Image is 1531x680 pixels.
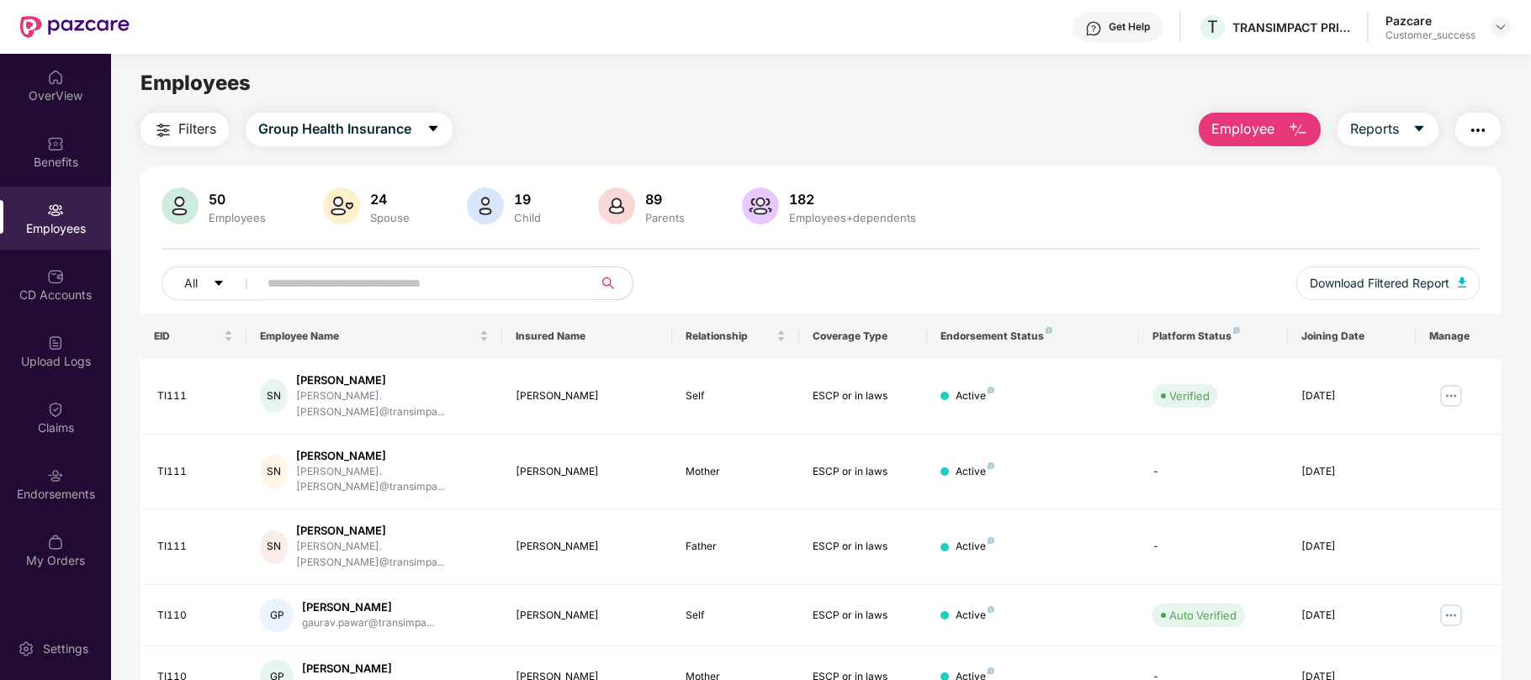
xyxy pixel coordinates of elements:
th: Manage [1416,314,1501,359]
div: ESCP or in laws [813,608,914,624]
div: Mother [686,464,787,480]
img: svg+xml;base64,PHN2ZyB4bWxucz0iaHR0cDovL3d3dy53My5vcmcvMjAwMC9zdmciIHdpZHRoPSI4IiBoZWlnaHQ9IjgiIH... [988,537,994,544]
img: svg+xml;base64,PHN2ZyB4bWxucz0iaHR0cDovL3d3dy53My5vcmcvMjAwMC9zdmciIHhtbG5zOnhsaW5rPSJodHRwOi8vd3... [467,187,504,224]
span: Employee Name [260,329,475,343]
th: Insured Name [502,314,672,359]
img: svg+xml;base64,PHN2ZyB4bWxucz0iaHR0cDovL3d3dy53My5vcmcvMjAwMC9zdmciIHdpZHRoPSI4IiBoZWlnaHQ9IjgiIH... [988,387,994,393]
img: svg+xml;base64,PHN2ZyBpZD0iQmVuZWZpdHMiIHhtbG5zPSJodHRwOi8vd3d3LnczLm9yZy8yMDAwL3N2ZyIgd2lkdGg9Ij... [47,135,64,152]
th: Coverage Type [799,314,927,359]
div: Active [956,388,994,404]
span: Employees [140,71,251,95]
div: Employees [205,211,269,224]
span: All [184,274,198,293]
div: TI110 [157,608,233,624]
div: Self [686,388,787,404]
div: [PERSON_NAME].[PERSON_NAME]@transimpa... [296,464,488,496]
td: - [1139,435,1288,510]
span: search [591,277,624,290]
div: GP [260,598,294,632]
div: Father [686,539,787,555]
div: ESCP or in laws [813,539,914,555]
img: svg+xml;base64,PHN2ZyB4bWxucz0iaHR0cDovL3d3dy53My5vcmcvMjAwMC9zdmciIHhtbG5zOnhsaW5rPSJodHRwOi8vd3... [1288,120,1308,140]
div: Active [956,539,994,555]
div: ESCP or in laws [813,388,914,404]
div: SN [260,455,288,488]
div: Customer_success [1385,29,1475,42]
span: Relationship [686,329,774,343]
img: New Pazcare Logo [20,16,130,38]
div: 19 [511,191,544,208]
img: svg+xml;base64,PHN2ZyB4bWxucz0iaHR0cDovL3d3dy53My5vcmcvMjAwMC9zdmciIHdpZHRoPSI4IiBoZWlnaHQ9IjgiIH... [988,606,994,613]
span: caret-down [213,277,225,291]
div: TI111 [157,539,233,555]
span: EID [154,329,220,343]
span: Reports [1350,119,1399,140]
div: [PERSON_NAME] [516,608,659,624]
img: svg+xml;base64,PHN2ZyBpZD0iRW1wbG95ZWVzIiB4bWxucz0iaHR0cDovL3d3dy53My5vcmcvMjAwMC9zdmciIHdpZHRoPS... [47,202,64,219]
button: Employee [1199,113,1321,146]
button: search [591,266,633,300]
img: svg+xml;base64,PHN2ZyB4bWxucz0iaHR0cDovL3d3dy53My5vcmcvMjAwMC9zdmciIHdpZHRoPSIyNCIgaGVpZ2h0PSIyNC... [1468,120,1488,140]
div: Platform Status [1152,329,1274,343]
th: Relationship [672,314,800,359]
div: [PERSON_NAME] [516,388,659,404]
img: svg+xml;base64,PHN2ZyB4bWxucz0iaHR0cDovL3d3dy53My5vcmcvMjAwMC9zdmciIHdpZHRoPSIyNCIgaGVpZ2h0PSIyNC... [153,120,173,140]
div: Active [956,608,994,624]
div: 89 [642,191,688,208]
div: SN [260,530,288,564]
img: svg+xml;base64,PHN2ZyB4bWxucz0iaHR0cDovL3d3dy53My5vcmcvMjAwMC9zdmciIHdpZHRoPSI4IiBoZWlnaHQ9IjgiIH... [1233,327,1240,334]
button: Reportscaret-down [1338,113,1438,146]
button: Filters [140,113,229,146]
div: [PERSON_NAME] [302,599,434,615]
div: Employees+dependents [786,211,919,224]
div: [DATE] [1301,464,1402,480]
span: Employee [1211,119,1274,140]
img: svg+xml;base64,PHN2ZyBpZD0iQ2xhaW0iIHhtbG5zPSJodHRwOi8vd3d3LnczLm9yZy8yMDAwL3N2ZyIgd2lkdGg9IjIwIi... [47,401,64,418]
span: Download Filtered Report [1310,274,1449,293]
button: Allcaret-down [162,266,264,300]
img: svg+xml;base64,PHN2ZyB4bWxucz0iaHR0cDovL3d3dy53My5vcmcvMjAwMC9zdmciIHhtbG5zOnhsaW5rPSJodHRwOi8vd3... [1458,277,1466,287]
div: gaurav.pawar@transimpa... [302,615,434,631]
img: svg+xml;base64,PHN2ZyBpZD0iSGVscC0zMngzMiIgeG1sbnM9Imh0dHA6Ly93d3cudzMub3JnLzIwMDAvc3ZnIiB3aWR0aD... [1085,20,1102,37]
div: Pazcare [1385,13,1475,29]
div: [PERSON_NAME] [296,448,488,464]
img: svg+xml;base64,PHN2ZyBpZD0iRHJvcGRvd24tMzJ4MzIiIHhtbG5zPSJodHRwOi8vd3d3LnczLm9yZy8yMDAwL3N2ZyIgd2... [1494,20,1507,34]
div: 24 [367,191,413,208]
img: svg+xml;base64,PHN2ZyB4bWxucz0iaHR0cDovL3d3dy53My5vcmcvMjAwMC9zdmciIHhtbG5zOnhsaW5rPSJodHRwOi8vd3... [598,187,635,224]
div: [PERSON_NAME].[PERSON_NAME]@transimpa... [296,388,488,420]
div: SN [260,379,288,413]
div: Parents [642,211,688,224]
span: Group Health Insurance [258,119,411,140]
div: Endorsement Status [940,329,1126,343]
th: Employee Name [246,314,501,359]
img: manageButton [1438,382,1465,409]
div: TI111 [157,388,233,404]
img: svg+xml;base64,PHN2ZyBpZD0iQ0RfQWNjb3VudHMiIGRhdGEtbmFtZT0iQ0QgQWNjb3VudHMiIHhtbG5zPSJodHRwOi8vd3... [47,268,64,285]
div: Get Help [1109,20,1150,34]
div: Verified [1169,387,1210,404]
div: [PERSON_NAME] [302,661,434,677]
span: T [1207,17,1218,37]
button: Group Health Insurancecaret-down [246,113,453,146]
th: EID [140,314,246,359]
div: [PERSON_NAME] [296,372,488,388]
div: [DATE] [1301,539,1402,555]
span: caret-down [426,122,440,137]
td: - [1139,509,1288,585]
img: svg+xml;base64,PHN2ZyB4bWxucz0iaHR0cDovL3d3dy53My5vcmcvMjAwMC9zdmciIHdpZHRoPSI4IiBoZWlnaHQ9IjgiIH... [1046,327,1052,334]
div: [PERSON_NAME] [516,464,659,480]
img: svg+xml;base64,PHN2ZyB4bWxucz0iaHR0cDovL3d3dy53My5vcmcvMjAwMC9zdmciIHhtbG5zOnhsaW5rPSJodHRwOi8vd3... [742,187,779,224]
div: [PERSON_NAME].[PERSON_NAME]@transimpa... [296,539,488,571]
div: 182 [786,191,919,208]
div: TRANSIMPACT PRIVATE LIMITED [1232,19,1350,35]
img: svg+xml;base64,PHN2ZyBpZD0iTXlfT3JkZXJzIiBkYXRhLW5hbWU9Ik15IE9yZGVycyIgeG1sbnM9Imh0dHA6Ly93d3cudz... [47,534,64,551]
img: svg+xml;base64,PHN2ZyB4bWxucz0iaHR0cDovL3d3dy53My5vcmcvMjAwMC9zdmciIHhtbG5zOnhsaW5rPSJodHRwOi8vd3... [162,187,199,224]
div: 50 [205,191,269,208]
button: Download Filtered Report [1296,266,1480,300]
div: Active [956,464,994,480]
img: svg+xml;base64,PHN2ZyBpZD0iU2V0dGluZy0yMHgyMCIgeG1sbnM9Imh0dHA6Ly93d3cudzMub3JnLzIwMDAvc3ZnIiB3aW... [18,640,34,657]
img: svg+xml;base64,PHN2ZyBpZD0iRW5kb3JzZW1lbnRzIiB4bWxucz0iaHR0cDovL3d3dy53My5vcmcvMjAwMC9zdmciIHdpZH... [47,467,64,484]
img: manageButton [1438,602,1465,629]
img: svg+xml;base64,PHN2ZyBpZD0iSG9tZSIgeG1sbnM9Imh0dHA6Ly93d3cudzMub3JnLzIwMDAvc3ZnIiB3aWR0aD0iMjAiIG... [47,69,64,86]
div: Auto Verified [1169,607,1237,624]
